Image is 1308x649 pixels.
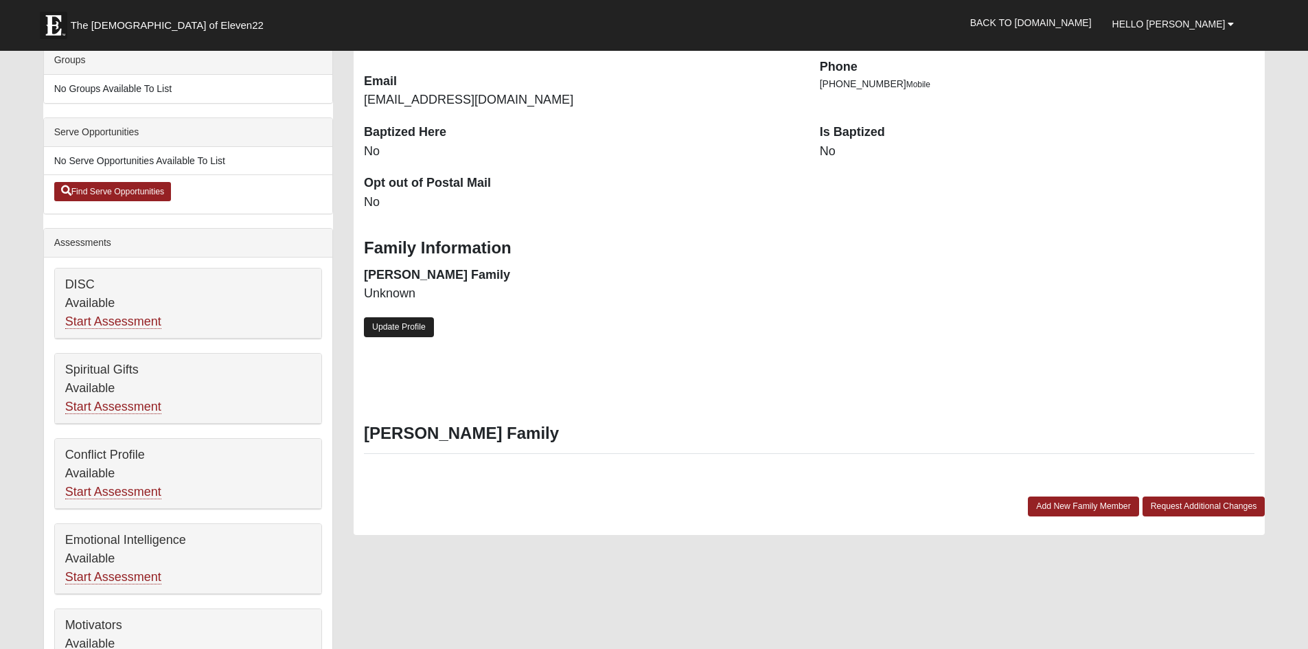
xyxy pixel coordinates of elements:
dd: No [364,194,799,212]
dd: No [364,143,799,161]
a: Hello [PERSON_NAME] [1102,7,1245,41]
li: No Groups Available To List [44,75,332,103]
a: Back to [DOMAIN_NAME] [960,5,1102,40]
a: The [DEMOGRAPHIC_DATA] of Eleven22 [33,5,308,39]
dt: Opt out of Postal Mail [364,174,799,192]
span: The [DEMOGRAPHIC_DATA] of Eleven22 [71,19,264,32]
dt: Baptized Here [364,124,799,141]
dt: Is Baptized [820,124,1255,141]
img: Eleven22 logo [40,12,67,39]
a: Start Assessment [65,315,161,329]
li: No Serve Opportunities Available To List [44,147,332,175]
a: Request Additional Changes [1143,497,1265,516]
div: DISC Available [55,269,321,339]
a: Add New Family Member [1028,497,1139,516]
a: Start Assessment [65,400,161,414]
div: Serve Opportunities [44,118,332,147]
div: Assessments [44,229,332,258]
dd: No [820,143,1255,161]
dd: Unknown [364,285,799,303]
dt: Email [364,73,799,91]
dt: Phone [820,58,1255,76]
div: Groups [44,46,332,75]
a: Find Serve Opportunities [54,182,172,201]
div: Spiritual Gifts Available [55,354,321,424]
a: Update Profile [364,317,434,337]
div: Conflict Profile Available [55,439,321,509]
a: Start Assessment [65,485,161,499]
h3: Family Information [364,238,1254,258]
span: Hello [PERSON_NAME] [1112,19,1226,30]
dt: [PERSON_NAME] Family [364,266,799,284]
div: Emotional Intelligence Available [55,524,321,594]
dd: [EMAIL_ADDRESS][DOMAIN_NAME] [364,91,799,109]
li: [PHONE_NUMBER] [820,77,1255,91]
a: Start Assessment [65,570,161,584]
span: Mobile [906,80,930,89]
h3: [PERSON_NAME] Family [364,424,1254,444]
